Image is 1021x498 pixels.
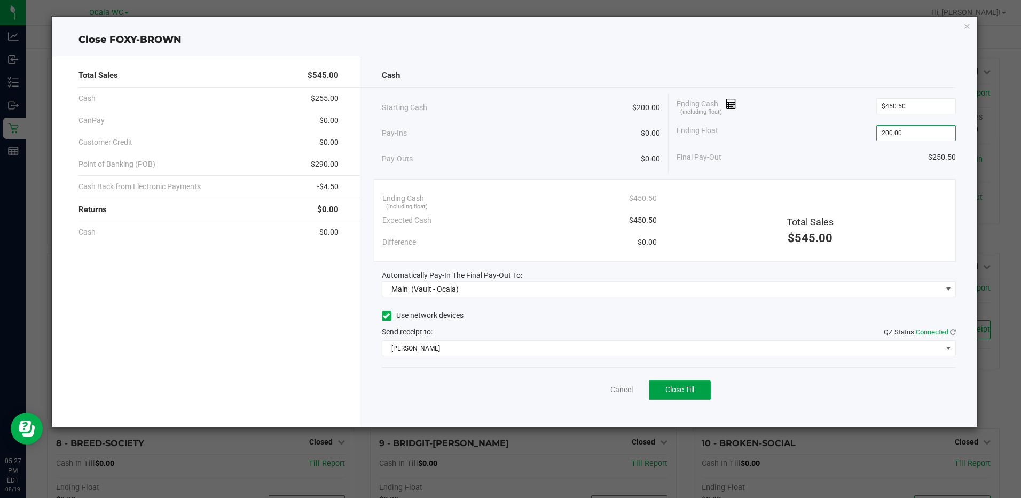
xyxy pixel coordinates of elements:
[78,93,96,104] span: Cash
[928,152,956,163] span: $250.50
[411,285,459,293] span: (Vault - Ocala)
[680,108,722,117] span: (including float)
[788,231,832,245] span: $545.00
[382,193,424,204] span: Ending Cash
[382,271,522,279] span: Automatically Pay-In The Final Pay-Out To:
[677,98,736,114] span: Ending Cash
[317,204,339,216] span: $0.00
[78,69,118,82] span: Total Sales
[382,328,433,336] span: Send receipt to:
[884,328,956,336] span: QZ Status:
[78,137,132,148] span: Customer Credit
[677,152,721,163] span: Final Pay-Out
[386,203,428,212] span: (including float)
[649,380,711,400] button: Close Till
[382,310,464,321] label: Use network devices
[311,159,339,170] span: $290.00
[382,69,400,82] span: Cash
[11,413,43,445] iframe: Resource center
[382,237,416,248] span: Difference
[391,285,408,293] span: Main
[382,102,427,113] span: Starting Cash
[319,115,339,126] span: $0.00
[677,125,718,141] span: Ending Float
[629,215,657,226] span: $450.50
[78,159,155,170] span: Point of Banking (POB)
[638,237,657,248] span: $0.00
[52,33,977,47] div: Close FOXY-BROWN
[319,227,339,238] span: $0.00
[319,137,339,148] span: $0.00
[382,153,413,165] span: Pay-Outs
[382,128,407,139] span: Pay-Ins
[382,341,942,356] span: [PERSON_NAME]
[916,328,948,336] span: Connected
[317,181,339,192] span: -$4.50
[610,384,633,395] a: Cancel
[78,227,96,238] span: Cash
[78,198,338,221] div: Returns
[78,181,201,192] span: Cash Back from Electronic Payments
[641,128,660,139] span: $0.00
[308,69,339,82] span: $545.00
[632,102,660,113] span: $200.00
[641,153,660,165] span: $0.00
[382,215,431,226] span: Expected Cash
[311,93,339,104] span: $255.00
[665,385,694,394] span: Close Till
[78,115,105,126] span: CanPay
[787,216,834,228] span: Total Sales
[629,193,657,204] span: $450.50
